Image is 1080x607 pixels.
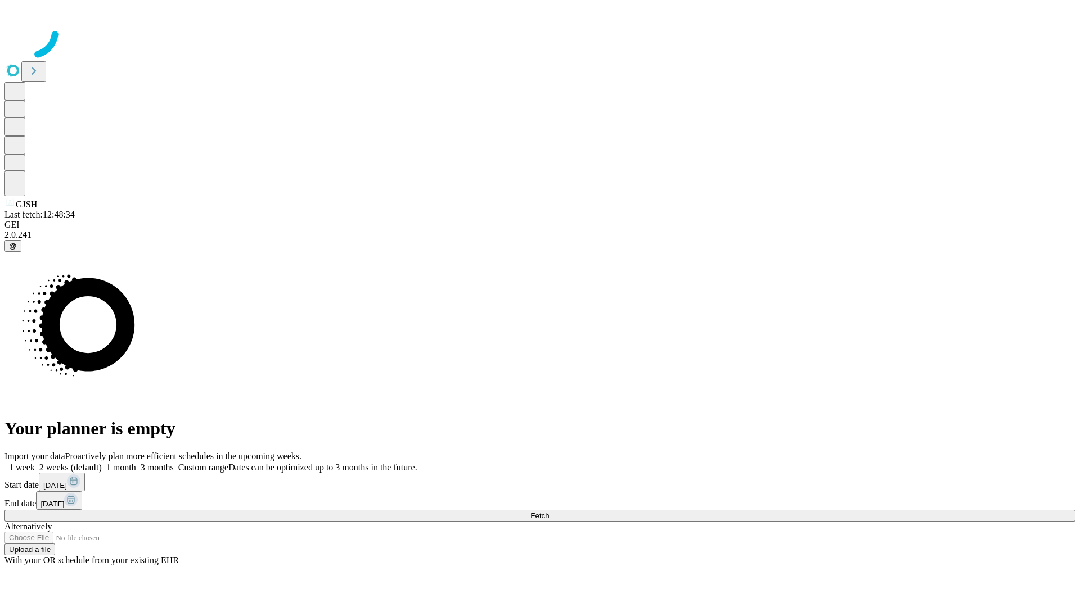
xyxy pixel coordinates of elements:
[39,463,102,472] span: 2 weeks (default)
[39,473,85,491] button: [DATE]
[4,230,1075,240] div: 2.0.241
[9,463,35,472] span: 1 week
[4,522,52,531] span: Alternatively
[4,473,1075,491] div: Start date
[4,555,179,565] span: With your OR schedule from your existing EHR
[530,511,549,520] span: Fetch
[178,463,228,472] span: Custom range
[4,510,1075,522] button: Fetch
[106,463,136,472] span: 1 month
[4,240,21,252] button: @
[4,220,1075,230] div: GEI
[141,463,174,472] span: 3 months
[228,463,417,472] span: Dates can be optimized up to 3 months in the future.
[36,491,82,510] button: [DATE]
[40,500,64,508] span: [DATE]
[4,210,75,219] span: Last fetch: 12:48:34
[65,451,301,461] span: Proactively plan more efficient schedules in the upcoming weeks.
[16,200,37,209] span: GJSH
[4,451,65,461] span: Import your data
[43,481,67,490] span: [DATE]
[9,242,17,250] span: @
[4,418,1075,439] h1: Your planner is empty
[4,543,55,555] button: Upload a file
[4,491,1075,510] div: End date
